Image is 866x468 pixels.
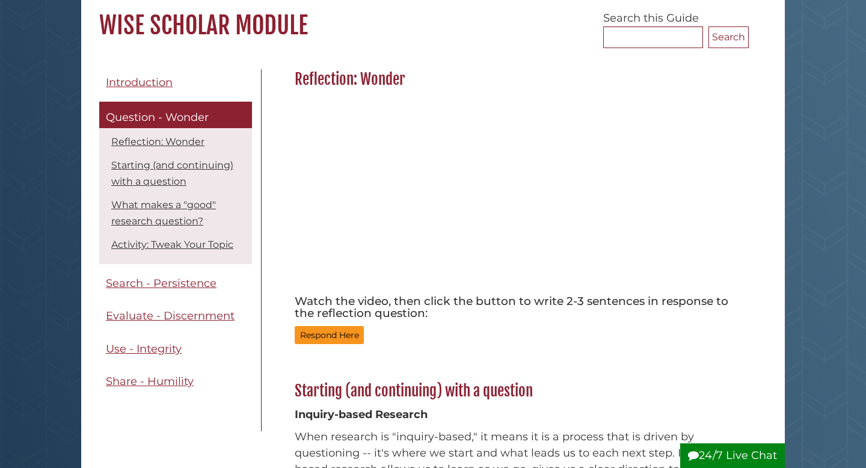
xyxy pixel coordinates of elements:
a: Question - Wonder [99,102,252,128]
a: Share - Humility [99,368,252,395]
h5: Watch the video, then click the button to write 2-3 sentences in response to the reflection quest... [295,295,743,320]
a: Activity: Tweak Your Topic [111,239,233,250]
a: Reflection: Wonder [111,136,204,147]
h2: Starting (and continuing) with a question [289,381,749,401]
a: Use - Integrity [99,336,252,363]
strong: Inquiry-based Research [295,408,428,421]
span: Introduction [106,76,173,89]
h2: Reflection: Wonder [289,70,749,89]
a: Search - Persistence [99,270,252,297]
button: Search [708,26,749,48]
iframe: To enrich screen reader interactions, please activate Accessibility in Grammarly extension settings [295,95,631,285]
button: 24/7 Live Chat [680,443,785,468]
span: Search - Persistence [106,277,216,290]
a: Introduction [99,69,252,96]
span: Question - Wonder [106,111,209,124]
button: Respond Here [295,326,364,345]
span: Use - Integrity [106,342,182,356]
a: Starting (and continuing) with a question [111,159,233,187]
div: Guide Pages [99,69,252,401]
span: Evaluate - Discernment [106,309,235,322]
a: What makes a "good" research question? [111,199,216,227]
span: Share - Humility [106,375,194,388]
a: Evaluate - Discernment [99,303,252,330]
